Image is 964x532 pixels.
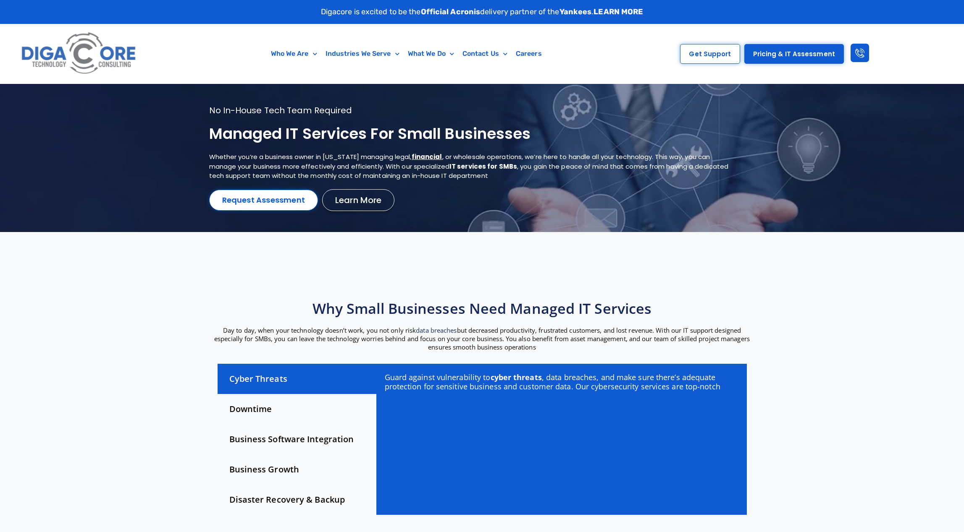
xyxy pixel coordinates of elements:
[458,44,512,63] a: Contact Us
[218,424,376,454] div: Business Software Integration
[421,7,481,16] strong: Official Acronis
[321,6,644,18] p: Digacore is excited to be the delivery partner of the .
[449,162,517,171] strong: IT services for SMBs
[689,51,731,57] span: Get Support
[187,44,625,63] nav: Menu
[335,196,381,204] span: Learn More
[213,299,751,318] h2: Why Small Businesses Need Managed IT Services
[412,152,442,161] a: financial
[559,7,592,16] strong: Yankees
[218,454,376,485] div: Business Growth
[213,326,751,351] p: Day to day, when your technology doesn’t work, you not only risk but decreased productivity, frus...
[209,152,733,181] p: Whether you’re a business owner in [US_STATE] managing legal, , or wholesale operations, we’re he...
[512,44,546,63] a: Careers
[218,485,376,515] div: Disaster Recovery & Backup
[322,189,394,211] a: Learn More
[753,51,835,57] span: Pricing & IT Assessment
[218,394,376,424] div: Downtime
[744,44,844,64] a: Pricing & IT Assessment
[404,44,458,63] a: What We Do
[209,105,733,116] p: No in-house tech team required
[321,44,404,63] a: Industries We Serve
[385,373,738,391] p: Guard against vulnerability to , data breaches, and make sure there’s adequate protection for sen...
[267,44,321,63] a: Who We Are
[18,28,140,79] img: Digacore logo 1
[594,7,643,16] a: LEARN MORE
[491,372,542,382] strong: cyber threats
[680,44,740,64] a: Get Support
[209,124,733,144] h1: Managed IT services for small businesses
[416,326,457,334] span: data breaches
[218,364,376,394] div: Cyber Threats
[209,190,318,211] a: Request Assessment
